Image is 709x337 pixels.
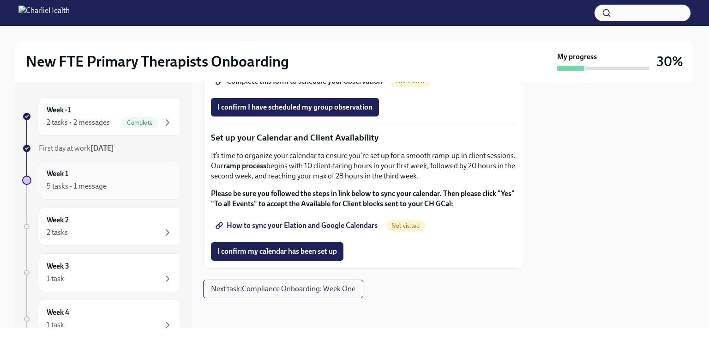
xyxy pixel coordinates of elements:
[211,189,515,208] strong: Please be sure you followed the steps in link below to sync your calendar. Then please click "Yes...
[211,242,343,261] button: I confirm my calendar has been set up
[22,161,181,200] a: Week 15 tasks • 1 message
[47,117,110,128] div: 2 tasks • 2 messages
[557,52,597,62] strong: My progress
[657,53,683,70] h3: 30%
[18,6,70,20] img: CharlieHealth
[22,253,181,292] a: Week 31 task
[39,144,114,153] span: First day at work
[217,247,337,256] span: I confirm my calendar has been set up
[22,207,181,246] a: Week 22 tasks
[47,227,68,238] div: 2 tasks
[203,280,363,298] button: Next task:Compliance Onboarding: Week One
[90,144,114,153] strong: [DATE]
[47,320,64,330] div: 1 task
[47,261,69,271] h6: Week 3
[47,307,69,318] h6: Week 4
[211,284,355,294] span: Next task : Compliance Onboarding: Week One
[22,143,181,153] a: First day at work[DATE]
[47,215,69,225] h6: Week 2
[47,105,71,115] h6: Week -1
[223,161,266,170] strong: ramp process
[121,119,158,126] span: Complete
[211,132,517,144] p: Set up your Calendar and Client Availability
[386,222,425,229] span: Not visited
[217,221,378,230] span: How to sync your Elation and Google Calendars
[26,52,289,71] h2: New FTE Primary Therapists Onboarding
[47,181,107,191] div: 5 tasks • 1 message
[47,274,64,284] div: 1 task
[211,216,384,235] a: How to sync your Elation and Google Calendars
[211,151,517,181] p: It’s time to organize your calendar to ensure you're set up for a smooth ramp-up in client sessio...
[217,103,373,112] span: I confirm I have scheduled my group observation
[211,98,379,116] button: I confirm I have scheduled my group observation
[47,169,68,179] h6: Week 1
[22,97,181,136] a: Week -12 tasks • 2 messagesComplete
